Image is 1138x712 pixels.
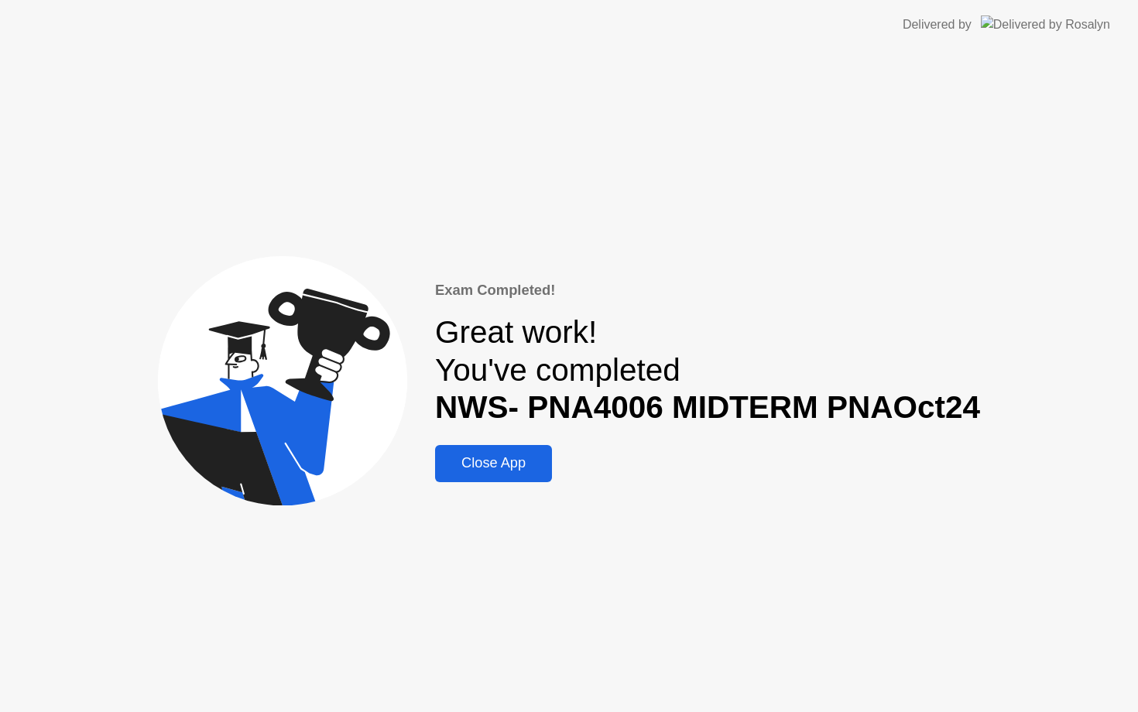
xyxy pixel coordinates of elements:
div: Delivered by [903,15,972,34]
div: Great work! You've completed [435,313,980,426]
div: Close App [440,455,547,471]
img: Delivered by Rosalyn [981,15,1110,33]
div: Exam Completed! [435,279,980,301]
button: Close App [435,445,552,482]
b: NWS- PNA4006 MIDTERM PNAOct24 [435,389,980,425]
